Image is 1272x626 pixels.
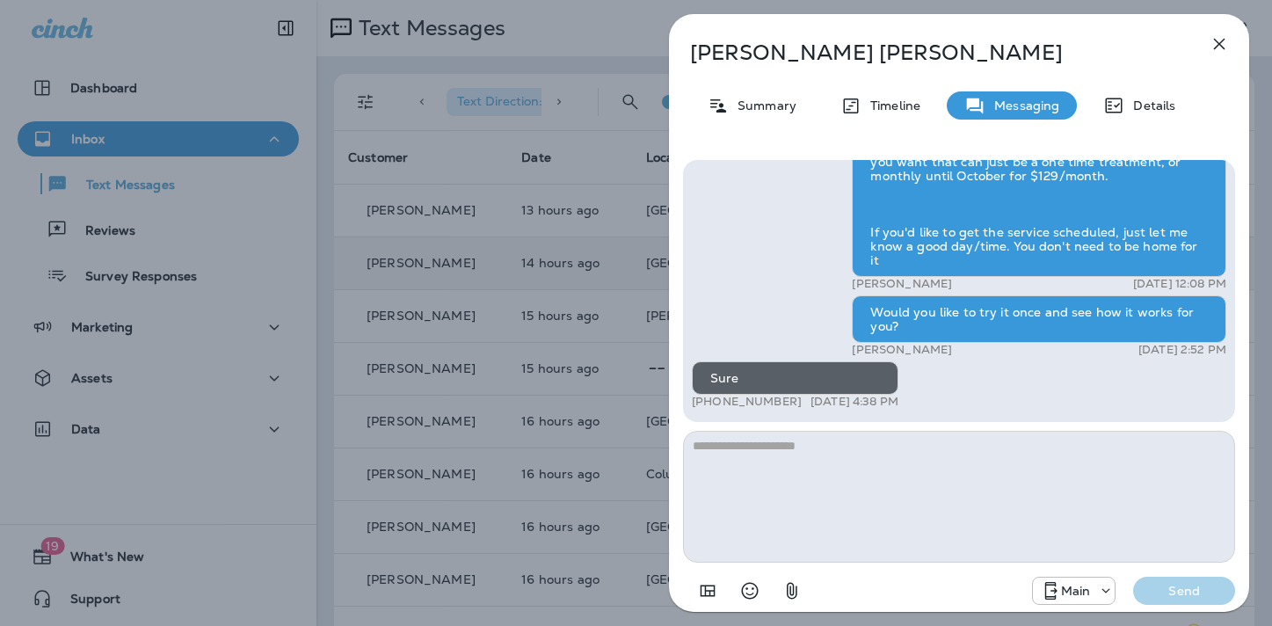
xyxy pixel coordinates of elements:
div: Would you like to try it once and see how it works for you? [852,295,1226,343]
p: [DATE] 2:52 PM [1138,343,1226,357]
p: [DATE] 4:38 PM [810,395,898,409]
p: [PERSON_NAME] [PERSON_NAME] [690,40,1170,65]
p: Main [1061,584,1091,598]
p: [PERSON_NAME] [852,343,952,357]
div: Sure [692,361,898,395]
p: [DATE] 12:08 PM [1133,277,1226,291]
p: [PHONE_NUMBER] [692,395,802,409]
p: Timeline [861,98,920,113]
p: Messaging [985,98,1059,113]
div: +1 (817) 482-3792 [1033,580,1116,601]
button: Add in a premade template [690,573,725,608]
p: Details [1124,98,1175,113]
p: [PERSON_NAME] [852,277,952,291]
button: Select an emoji [732,573,767,608]
p: Summary [729,98,796,113]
